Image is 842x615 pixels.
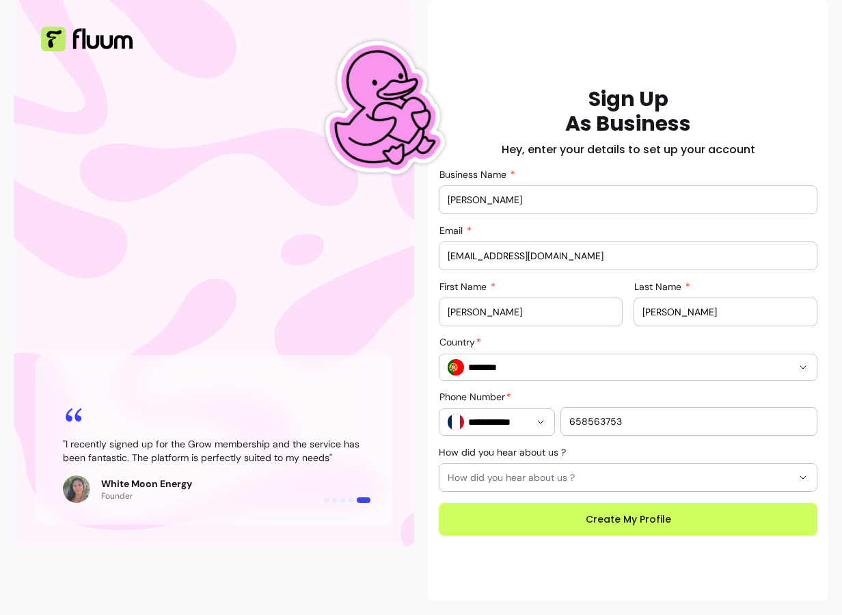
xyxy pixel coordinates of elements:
[448,359,464,376] img: PT
[530,411,552,433] button: Show suggestions
[299,27,461,189] img: Fluum Duck sticker
[464,415,530,429] input: Phone Number
[439,464,817,491] button: How did you hear about us ?
[101,490,192,501] p: Founder
[448,414,464,430] img: FR
[448,249,809,263] input: Email
[439,168,509,181] span: Business Name
[448,305,614,319] input: First Name
[448,471,792,484] span: How did you hear about us ?
[101,477,192,490] p: White Moon Energy
[439,335,487,349] label: Country
[502,142,755,158] h2: Hey, enter your details to set up your account
[439,390,517,404] label: Phone Number
[63,437,365,464] blockquote: " I recently signed up for the Grow membership and the service has been fantastic. The platform i...
[792,356,814,378] button: Show suggestions
[464,361,770,374] input: Country
[448,193,809,207] input: Business Name
[439,445,571,459] label: How did you hear about us ?
[569,415,809,428] input: Phone number
[642,305,809,319] input: Last Name
[439,280,489,293] span: First Name
[565,87,691,136] h1: Sign Up As Business
[439,224,465,237] span: Email
[634,280,684,293] span: Last Name
[439,503,817,536] button: Create My Profile
[63,475,90,503] img: Review avatar
[41,27,133,51] img: Fluum Logo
